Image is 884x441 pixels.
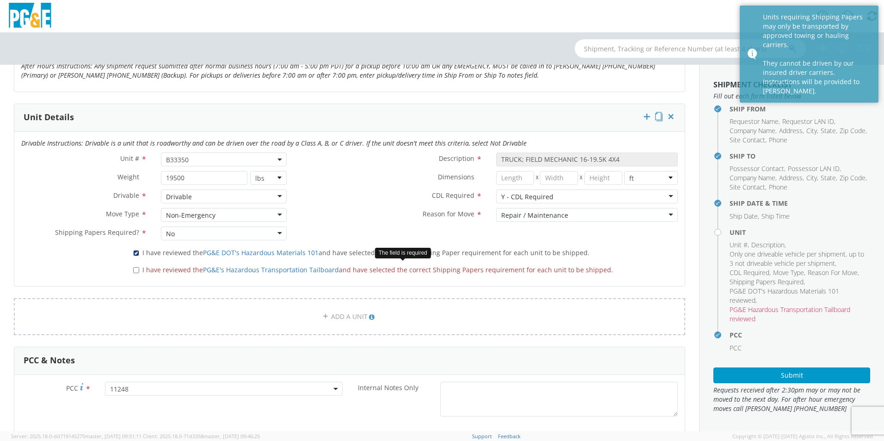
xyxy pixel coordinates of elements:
[142,248,589,257] span: I have reviewed the and have selected the correct Shipping Paper requirement for each unit to be ...
[21,139,527,147] i: Drivable Instructions: Drivable is a unit that is roadworthy and can be driven over the road by a...
[730,135,767,145] li: ,
[730,173,775,182] span: Company Name
[732,433,873,440] span: Copyright © [DATE]-[DATE] Agistix Inc., All Rights Reserved
[773,268,804,277] span: Move Type
[540,171,578,185] input: Width
[117,172,139,181] span: Weight
[821,173,836,182] span: State
[773,268,805,277] li: ,
[840,126,867,135] li: ,
[730,200,870,207] h4: Ship Date & Time
[730,287,839,305] span: PG&E DOT's Hazardous Materials 101 reviewed
[358,383,418,392] span: Internal Notes Only
[203,248,319,257] a: PG&E DOT's Hazardous Materials 101
[203,433,260,440] span: master, [DATE] 09:46:25
[203,265,339,274] a: PG&E's Hazardous Transportation Tailboard
[769,183,787,191] span: Phone
[501,211,568,220] div: Repair / Maintenance
[730,305,850,323] span: PG&E Hazardous Transportation Tailboard reviewed
[55,228,139,237] span: Shipping Papers Required?
[730,153,870,159] h4: Ship To
[142,265,613,274] span: I have reviewed the and have selected the correct Shipping Papers requirement for each unit to be...
[730,250,864,268] span: Only one driveable vehicle per shipment, up to 3 not driveable vehicle per shipment
[713,80,792,90] strong: Shipment Checklist
[166,229,175,239] div: No
[713,367,870,383] button: Submit
[730,117,779,126] span: Requestor Name
[439,154,474,163] span: Description
[11,433,141,440] span: Server: 2025.18.0-dd719145275
[806,173,817,182] span: City
[761,212,790,220] span: Ship Time
[730,268,769,277] span: CDL Required
[166,192,192,202] div: Drivable
[730,126,775,135] span: Company Name
[840,126,866,135] span: Zip Code
[730,126,777,135] li: ,
[375,248,431,258] div: The field is required
[496,171,534,185] input: Length
[779,126,803,135] span: Address
[782,117,835,126] li: ,
[788,164,840,173] span: Possessor LAN ID
[110,385,338,393] span: 11248
[769,135,787,144] span: Phone
[730,229,870,236] h4: Unit
[713,386,870,413] span: Requests received after 2:30pm may or may not be moved to the next day. For after hour emergency ...
[730,343,742,352] span: PCC
[730,105,870,112] h4: Ship From
[423,209,474,218] span: Reason for Move
[166,155,282,164] span: B33350
[840,173,867,183] li: ,
[808,268,859,277] li: ,
[106,209,139,218] span: Move Type
[779,173,804,183] li: ,
[821,126,836,135] span: State
[730,250,868,268] li: ,
[438,172,474,181] span: Dimensions
[751,240,785,249] span: Description
[24,113,74,122] h3: Unit Details
[575,39,806,58] input: Shipment, Tracking or Reference Number (at least 4 chars)
[498,433,521,440] a: Feedback
[730,164,786,173] li: ,
[66,384,78,392] span: PCC
[133,267,139,273] input: I have reviewed thePG&E's Hazardous Transportation Tailboardand have selected the correct Shippin...
[730,117,780,126] li: ,
[730,287,868,305] li: ,
[821,173,837,183] li: ,
[432,191,474,200] span: CDL Required
[751,240,786,250] li: ,
[133,250,139,256] input: I have reviewed thePG&E DOT's Hazardous Materials 101and have selected the correct Shipping Paper...
[730,268,771,277] li: ,
[166,211,215,220] div: Non-Emergency
[730,240,748,249] span: Unit #
[14,298,685,335] a: ADD A UNIT
[730,277,805,287] li: ,
[779,126,804,135] li: ,
[779,173,803,182] span: Address
[788,164,841,173] li: ,
[21,61,655,80] i: After Hours Instructions: Any shipment request submitted after normal business hours (7:00 am - 5...
[730,212,758,220] span: Ship Date
[763,12,872,96] div: Units requiring Shipping Papers may only be transported by approved towing or hauling carriers. T...
[161,153,287,166] span: B33350
[730,277,804,286] span: Shipping Papers Required
[730,173,777,183] li: ,
[105,382,343,396] span: 11248
[7,3,53,30] img: pge-logo-06675f144f4cfa6a6814.png
[534,171,540,185] span: X
[730,183,765,191] span: Site Contact
[730,135,765,144] span: Site Contact
[24,356,75,365] h3: PCC & Notes
[578,171,584,185] span: X
[120,154,139,163] span: Unit #
[730,212,759,221] li: ,
[730,240,749,250] li: ,
[472,433,492,440] a: Support
[584,171,622,185] input: Height
[808,268,858,277] span: Reason For Move
[143,433,260,440] span: Client: 2025.18.0-71d3358
[113,191,139,200] span: Drivable
[840,173,866,182] span: Zip Code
